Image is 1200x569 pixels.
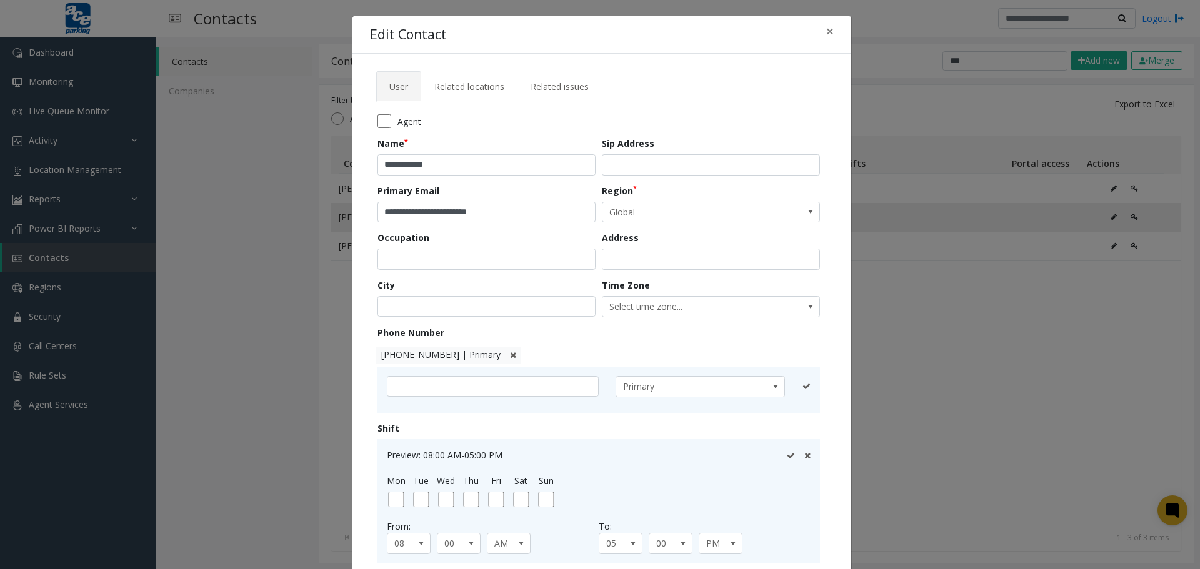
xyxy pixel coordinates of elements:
label: Sat [514,474,527,487]
span: 08 [387,533,421,553]
span: Select time zone... [602,297,776,317]
span: User [389,81,408,92]
label: City [377,279,395,292]
span: [PHONE_NUMBER] | Primary [381,349,501,360]
span: Global [602,202,776,222]
label: Sip Address [602,137,654,150]
span: 00 [649,533,683,553]
span: Related issues [531,81,589,92]
label: Phone Number [377,326,444,339]
label: Shift [377,422,399,435]
label: Tue [413,474,429,487]
div: From: [387,520,599,533]
span: Agent [397,115,421,128]
label: Wed [437,474,455,487]
span: Related locations [434,81,504,92]
span: × [826,22,834,40]
label: Sun [539,474,554,487]
label: Time Zone [602,279,650,292]
label: Primary Email [377,184,439,197]
span: 05 [599,533,633,553]
label: Fri [491,474,501,487]
span: AM [487,533,521,553]
label: Mon [387,474,406,487]
h4: Edit Contact [370,25,447,45]
label: Occupation [377,231,429,244]
div: To: [599,520,811,533]
ul: Tabs [376,71,827,92]
label: Address [602,231,639,244]
label: Thu [463,474,479,487]
label: Name [377,137,408,150]
span: Preview: 08:00 AM-05:00 PM [387,449,502,461]
button: Close [817,16,842,47]
label: Region [602,184,637,197]
span: PM [699,533,733,553]
span: 00 [437,533,471,553]
span: Primary [616,377,751,397]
